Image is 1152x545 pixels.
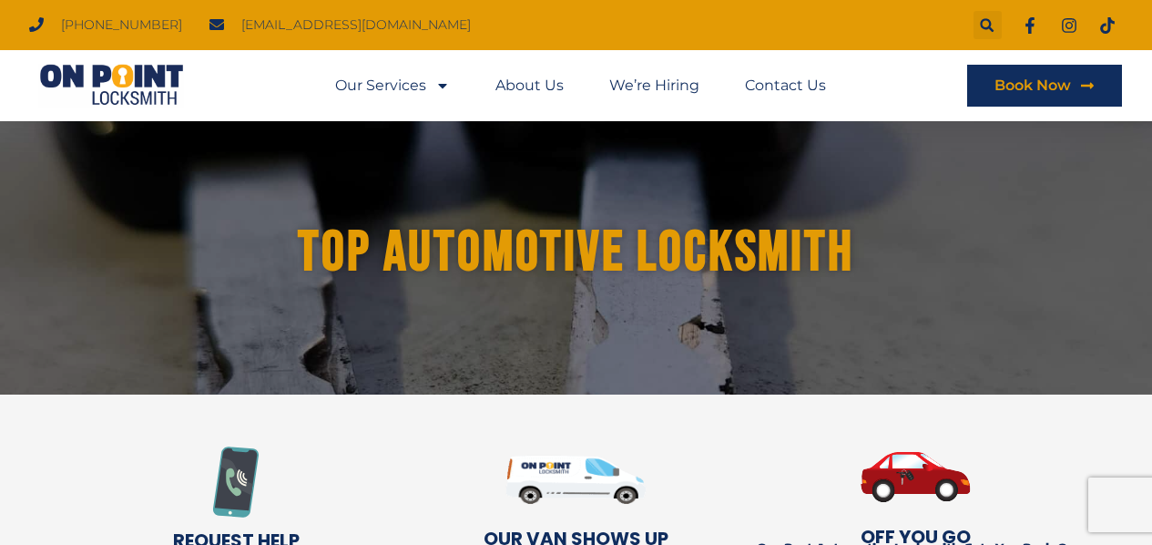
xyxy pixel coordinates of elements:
[495,65,564,107] a: About Us
[200,447,271,518] img: Call for Emergency Locksmith Services Help in Coquitlam Tri-cities
[237,13,471,37] span: [EMAIL_ADDRESS][DOMAIN_NAME]
[994,78,1071,93] span: Book Now
[66,224,1086,283] h1: Top Automotive Locksmith
[505,422,647,537] img: Automotive Locksmith 1
[745,65,826,107] a: Contact Us
[335,65,826,107] nav: Menu
[974,11,1002,39] div: Search
[967,65,1122,107] a: Book Now
[755,422,1076,532] img: Automotive Locksmith 2
[56,13,182,37] span: [PHONE_NUMBER]
[335,65,450,107] a: Our Services
[609,65,699,107] a: We’re Hiring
